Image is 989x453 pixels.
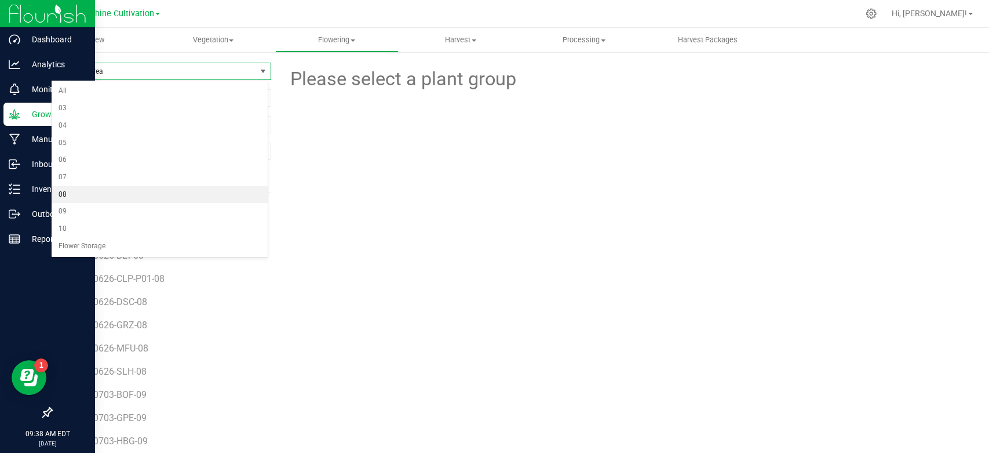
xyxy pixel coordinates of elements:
[523,35,645,45] span: Processing
[68,343,148,354] span: SN-250626-MFU-08
[52,238,268,255] li: Flower Storage
[20,182,90,196] p: Inventory
[20,32,90,46] p: Dashboard
[399,35,521,45] span: Harvest
[68,412,147,423] span: SN-250703-GPE-09
[20,207,90,221] p: Outbound
[20,107,90,121] p: Grow
[76,9,154,19] span: Sunshine Cultivation
[68,436,148,447] span: SN-250703-HBG-09
[522,28,645,52] a: Processing
[9,59,20,70] inline-svg: Analytics
[9,108,20,120] inline-svg: Grow
[5,439,90,448] p: [DATE]
[68,273,165,284] span: SN-250626-CLP-P01-08
[399,28,522,52] a: Harvest
[20,82,90,96] p: Monitoring
[256,63,271,79] span: select
[52,151,268,169] li: 06
[34,358,48,372] iframe: Resource center unread badge
[20,232,90,246] p: Reports
[52,63,256,79] span: Filter by Area
[276,35,398,45] span: Flowering
[645,28,769,52] a: Harvest Packages
[9,208,20,220] inline-svg: Outbound
[20,132,90,146] p: Manufacturing
[52,169,268,186] li: 07
[9,233,20,245] inline-svg: Reports
[12,360,46,395] iframe: Resource center
[662,35,753,45] span: Harvest Packages
[52,100,268,117] li: 03
[9,34,20,45] inline-svg: Dashboard
[892,9,967,18] span: Hi, [PERSON_NAME]!
[275,28,399,52] a: Flowering
[9,158,20,170] inline-svg: Inbound
[20,57,90,71] p: Analytics
[52,220,268,238] li: 10
[9,133,20,145] inline-svg: Manufacturing
[289,65,516,93] span: Please select a plant group
[20,157,90,171] p: Inbound
[52,135,268,152] li: 05
[52,117,268,135] li: 04
[9,183,20,195] inline-svg: Inventory
[52,186,268,204] li: 08
[864,8,878,19] div: Manage settings
[52,82,268,100] li: All
[152,35,274,45] span: Vegetation
[151,28,275,52] a: Vegetation
[68,320,147,331] span: SN-250626-GRZ-08
[9,84,20,95] inline-svg: Monitoring
[68,366,147,377] span: SN-250626-SLH-08
[68,296,147,307] span: SN-250626-DSC-08
[5,429,90,439] p: 09:38 AM EDT
[68,389,147,400] span: SN-250703-BOF-09
[52,203,268,220] li: 09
